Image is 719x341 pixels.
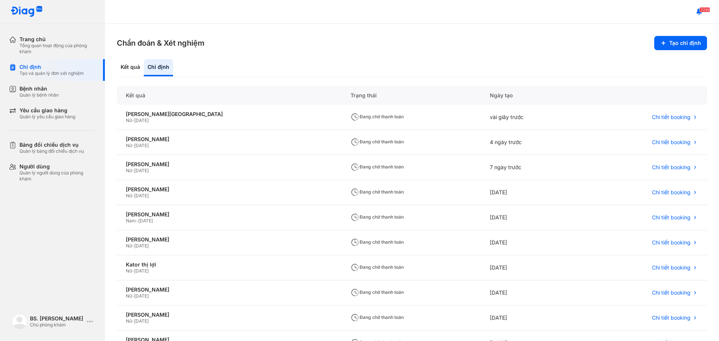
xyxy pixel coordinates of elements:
div: Người dùng [19,163,96,170]
span: Chi tiết booking [652,164,691,171]
div: Quản lý bảng đối chiếu dịch vụ [19,148,84,154]
div: Tạo và quản lý đơn xét nghiệm [19,70,84,76]
span: Chi tiết booking [652,264,691,271]
div: [PERSON_NAME] [126,311,333,318]
span: [DATE] [138,218,153,223]
div: [DATE] [481,305,582,331]
div: 4 ngày trước [481,130,582,155]
div: Quản lý yêu cầu giao hàng [19,114,75,120]
div: Bệnh nhân [19,85,59,92]
span: [DATE] [134,293,149,299]
div: Quản lý người dùng của phòng khám [19,170,96,182]
span: Đang chờ thanh toán [351,264,404,270]
span: - [132,193,134,198]
span: Nữ [126,168,132,173]
div: [DATE] [481,230,582,255]
span: - [132,118,134,123]
span: - [132,243,134,249]
button: Tạo chỉ định [654,36,707,50]
h3: Chẩn đoán & Xét nghiệm [117,38,204,48]
div: BS. [PERSON_NAME] [30,315,84,322]
span: Đang chờ thanh toán [351,214,404,220]
div: [DATE] [481,205,582,230]
span: Chi tiết booking [652,139,691,146]
span: Đang chờ thanh toán [351,164,404,170]
span: - [132,293,134,299]
div: [PERSON_NAME] [126,161,333,168]
div: [PERSON_NAME][GEOGRAPHIC_DATA] [126,111,333,118]
span: Đang chờ thanh toán [351,114,404,119]
span: Nữ [126,143,132,148]
span: [DATE] [134,193,149,198]
div: Bảng đối chiếu dịch vụ [19,141,84,148]
div: [PERSON_NAME] [126,186,333,193]
div: Ngày tạo [481,86,582,105]
img: logo [10,6,43,18]
span: Nữ [126,118,132,123]
span: Nữ [126,318,132,324]
div: Chỉ định [144,59,173,76]
span: Đang chờ thanh toán [351,239,404,245]
div: Kết quả [117,59,144,76]
span: Nữ [126,193,132,198]
span: - [132,318,134,324]
span: - [132,143,134,148]
div: Trang chủ [19,36,96,43]
span: Chi tiết booking [652,239,691,246]
span: - [132,168,134,173]
div: Tổng quan hoạt động của phòng khám [19,43,96,55]
span: - [132,268,134,274]
div: [PERSON_NAME] [126,211,333,218]
span: Chi tiết booking [652,314,691,321]
span: [DATE] [134,243,149,249]
div: Chủ phòng khám [30,322,84,328]
div: [DATE] [481,255,582,280]
div: Chỉ định [19,64,84,70]
span: [DATE] [134,168,149,173]
span: Chi tiết booking [652,189,691,196]
span: Chi tiết booking [652,114,691,121]
span: Nữ [126,268,132,274]
span: [DATE] [134,118,149,123]
span: [DATE] [134,318,149,324]
div: Kator thị lợi [126,261,333,268]
span: [DATE] [134,268,149,274]
div: [DATE] [481,180,582,205]
div: Kết quả [117,86,342,105]
div: [DATE] [481,280,582,305]
div: 7 ngày trước [481,155,582,180]
span: [DATE] [134,143,149,148]
div: vài giây trước [481,105,582,130]
img: logo [12,314,27,329]
span: Nữ [126,293,132,299]
div: Yêu cầu giao hàng [19,107,75,114]
span: Đang chờ thanh toán [351,314,404,320]
span: Chi tiết booking [652,214,691,221]
span: Đang chờ thanh toán [351,139,404,144]
span: Nam [126,218,136,223]
div: [PERSON_NAME] [126,286,333,293]
div: Trạng thái [342,86,481,105]
span: Nữ [126,243,132,249]
div: [PERSON_NAME] [126,236,333,243]
span: 7210 [700,7,710,12]
span: - [136,218,138,223]
div: [PERSON_NAME] [126,136,333,143]
span: Chi tiết booking [652,289,691,296]
div: Quản lý bệnh nhân [19,92,59,98]
span: Đang chờ thanh toán [351,189,404,195]
span: Đang chờ thanh toán [351,289,404,295]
